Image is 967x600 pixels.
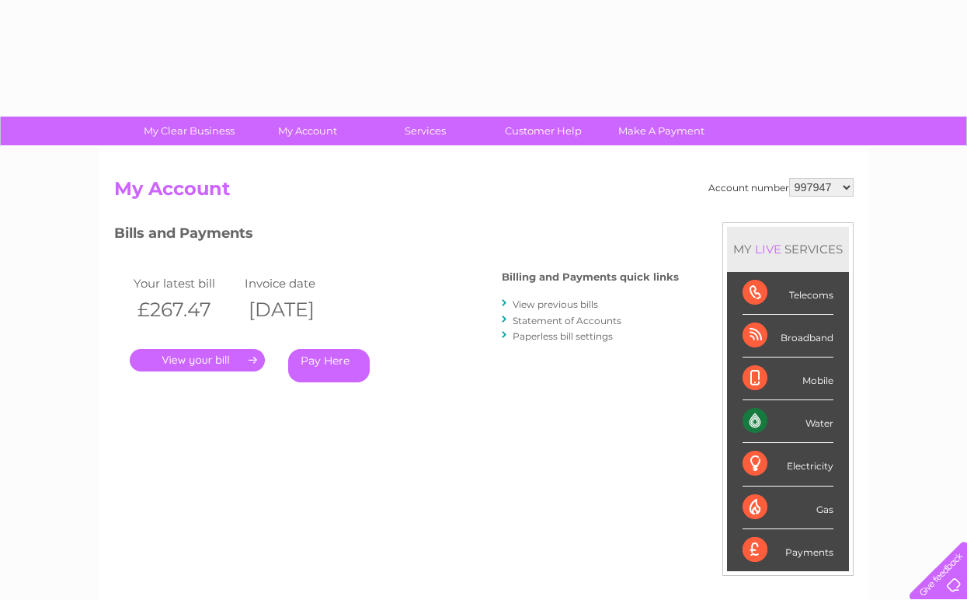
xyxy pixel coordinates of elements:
div: Mobile [743,358,833,400]
th: £267.47 [130,294,242,326]
td: Invoice date [241,273,353,294]
th: [DATE] [241,294,353,326]
a: Make A Payment [597,117,725,145]
a: My Account [243,117,371,145]
div: Water [743,400,833,443]
div: MY SERVICES [727,227,849,271]
div: Gas [743,487,833,529]
td: Your latest bill [130,273,242,294]
h4: Billing and Payments quick links [502,271,679,283]
div: Account number [708,178,854,197]
a: View previous bills [513,298,598,310]
h2: My Account [114,178,854,208]
div: Broadband [743,315,833,358]
a: Pay Here [288,349,370,382]
div: Payments [743,529,833,571]
div: Telecoms [743,272,833,315]
div: LIVE [752,242,784,256]
div: Electricity [743,443,833,486]
a: Paperless bill settings [513,330,613,342]
h3: Bills and Payments [114,222,679,249]
a: . [130,349,265,372]
a: Customer Help [479,117,607,145]
a: Statement of Accounts [513,315,621,326]
a: My Clear Business [125,117,253,145]
a: Services [361,117,489,145]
